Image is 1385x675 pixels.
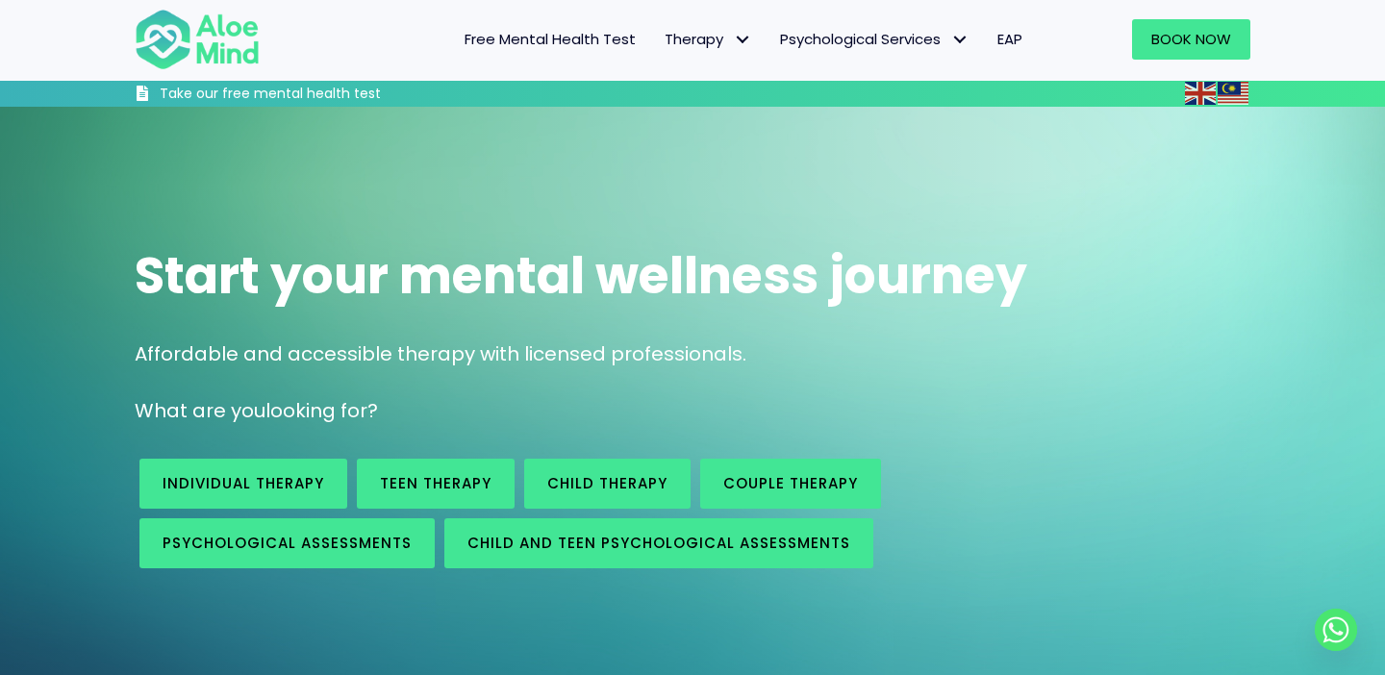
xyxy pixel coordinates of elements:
[945,26,973,54] span: Psychological Services: submenu
[700,459,881,509] a: Couple therapy
[766,19,983,60] a: Psychological ServicesPsychological Services: submenu
[780,29,969,49] span: Psychological Services
[135,85,484,107] a: Take our free mental health test
[444,518,873,568] a: Child and Teen Psychological assessments
[135,340,1250,368] p: Affordable and accessible therapy with licensed professionals.
[285,19,1037,60] nav: Menu
[1185,82,1216,105] img: en
[983,19,1037,60] a: EAP
[650,19,766,60] a: TherapyTherapy: submenu
[723,473,858,493] span: Couple therapy
[1132,19,1250,60] a: Book Now
[139,459,347,509] a: Individual therapy
[139,518,435,568] a: Psychological assessments
[380,473,491,493] span: Teen Therapy
[665,29,751,49] span: Therapy
[135,240,1027,311] span: Start your mental wellness journey
[1151,29,1231,49] span: Book Now
[135,397,265,424] span: What are you
[524,459,691,509] a: Child Therapy
[163,533,412,553] span: Psychological assessments
[357,459,515,509] a: Teen Therapy
[135,8,260,71] img: Aloe mind Logo
[265,397,378,424] span: looking for?
[1315,609,1357,651] a: Whatsapp
[163,473,324,493] span: Individual therapy
[997,29,1022,49] span: EAP
[1218,82,1248,105] img: ms
[160,85,484,104] h3: Take our free mental health test
[728,26,756,54] span: Therapy: submenu
[1218,82,1250,104] a: Malay
[465,29,636,49] span: Free Mental Health Test
[467,533,850,553] span: Child and Teen Psychological assessments
[1185,82,1218,104] a: English
[547,473,667,493] span: Child Therapy
[450,19,650,60] a: Free Mental Health Test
